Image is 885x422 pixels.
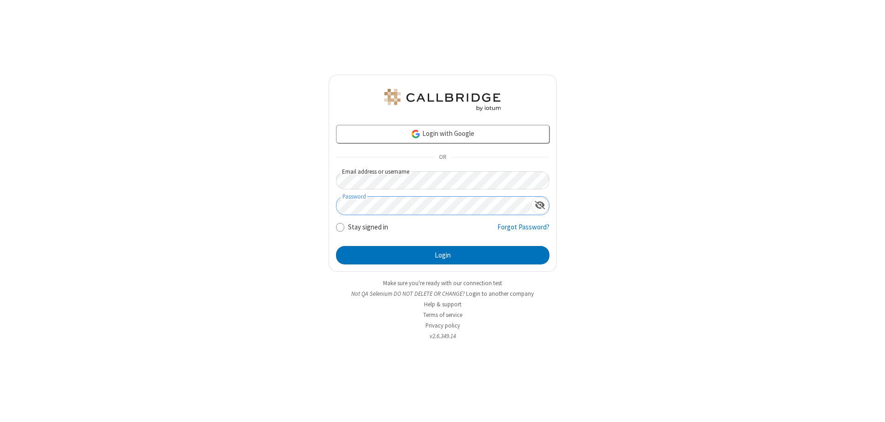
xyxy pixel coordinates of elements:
a: Help & support [424,300,461,308]
img: QA Selenium DO NOT DELETE OR CHANGE [383,89,502,111]
a: Login with Google [336,125,549,143]
input: Password [336,197,531,215]
a: Terms of service [423,311,462,319]
a: Privacy policy [425,322,460,329]
li: Not QA Selenium DO NOT DELETE OR CHANGE? [329,289,557,298]
div: Show password [531,197,549,214]
a: Forgot Password? [497,222,549,240]
label: Stay signed in [348,222,388,233]
span: OR [435,151,450,164]
button: Login to another company [466,289,534,298]
img: google-icon.png [411,129,421,139]
button: Login [336,246,549,264]
li: v2.6.349.14 [329,332,557,340]
a: Make sure you're ready with our connection test [383,279,502,287]
input: Email address or username [336,171,549,189]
